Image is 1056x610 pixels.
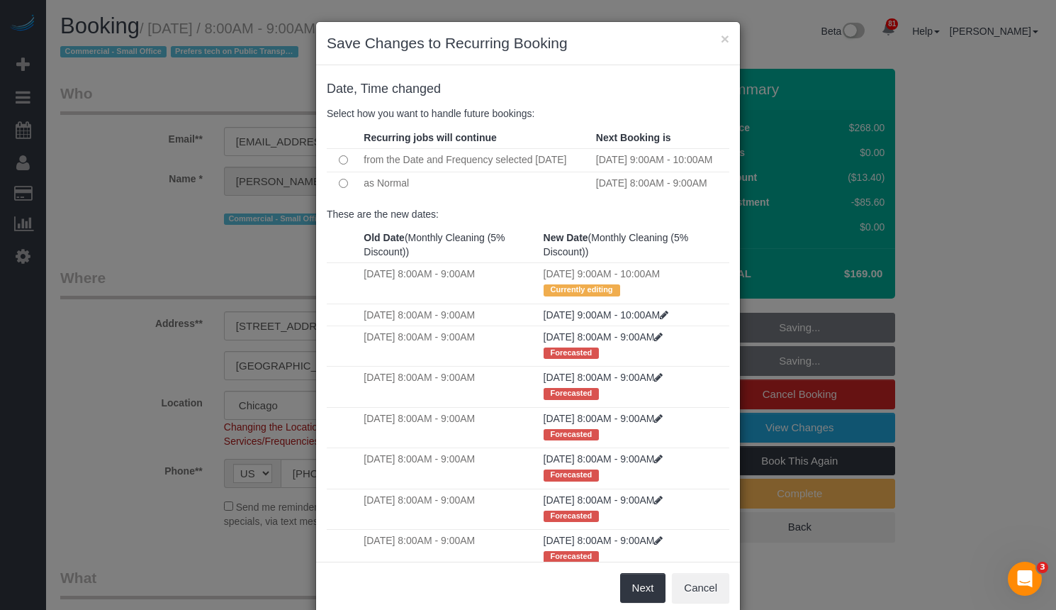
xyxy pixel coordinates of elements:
strong: Recurring jobs will continue [364,132,496,143]
strong: New Date [544,232,588,243]
td: [DATE] 8:00AM - 9:00AM [360,263,539,304]
span: Currently editing [544,284,620,296]
span: Forecasted [544,348,600,359]
td: [DATE] 8:00AM - 9:00AM [592,172,729,195]
strong: Old Date [364,232,405,243]
h3: Save Changes to Recurring Booking [327,33,729,54]
td: [DATE] 8:00AM - 9:00AM [360,367,539,407]
a: [DATE] 8:00AM - 9:00AM [544,453,663,465]
a: [DATE] 8:00AM - 9:00AM [544,535,663,546]
td: [DATE] 9:00AM - 10:00AM [540,263,729,304]
td: [DATE] 8:00AM - 9:00AM [360,530,539,570]
a: [DATE] 8:00AM - 9:00AM [544,331,663,343]
td: [DATE] 8:00AM - 9:00AM [360,326,539,366]
p: Select how you want to handle future bookings: [327,106,729,121]
th: (Monthly Cleaning (5% Discount)) [540,227,729,263]
td: [DATE] 9:00AM - 10:00AM [592,148,729,172]
strong: Next Booking is [596,132,671,143]
button: Cancel [672,573,729,603]
a: [DATE] 8:00AM - 9:00AM [544,413,663,424]
td: [DATE] 8:00AM - 9:00AM [360,448,539,489]
span: Forecasted [544,511,600,522]
a: [DATE] 9:00AM - 10:00AM [544,309,669,321]
th: (Monthly Cleaning (5% Discount)) [360,227,539,263]
p: These are the new dates: [327,207,729,221]
td: [DATE] 8:00AM - 9:00AM [360,407,539,448]
iframe: Intercom live chat [1008,562,1042,596]
button: Next [620,573,666,603]
span: Date, Time [327,82,388,96]
a: [DATE] 8:00AM - 9:00AM [544,372,663,383]
td: [DATE] 8:00AM - 9:00AM [360,304,539,326]
span: Forecasted [544,551,600,562]
button: × [721,31,729,46]
td: from the Date and Frequency selected [DATE] [360,148,592,172]
td: as Normal [360,172,592,195]
span: Forecasted [544,388,600,399]
td: [DATE] 8:00AM - 9:00AM [360,489,539,529]
h4: changed [327,82,729,96]
span: Forecasted [544,429,600,440]
a: [DATE] 8:00AM - 9:00AM [544,494,663,506]
span: Forecasted [544,470,600,481]
span: 3 [1037,562,1048,573]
